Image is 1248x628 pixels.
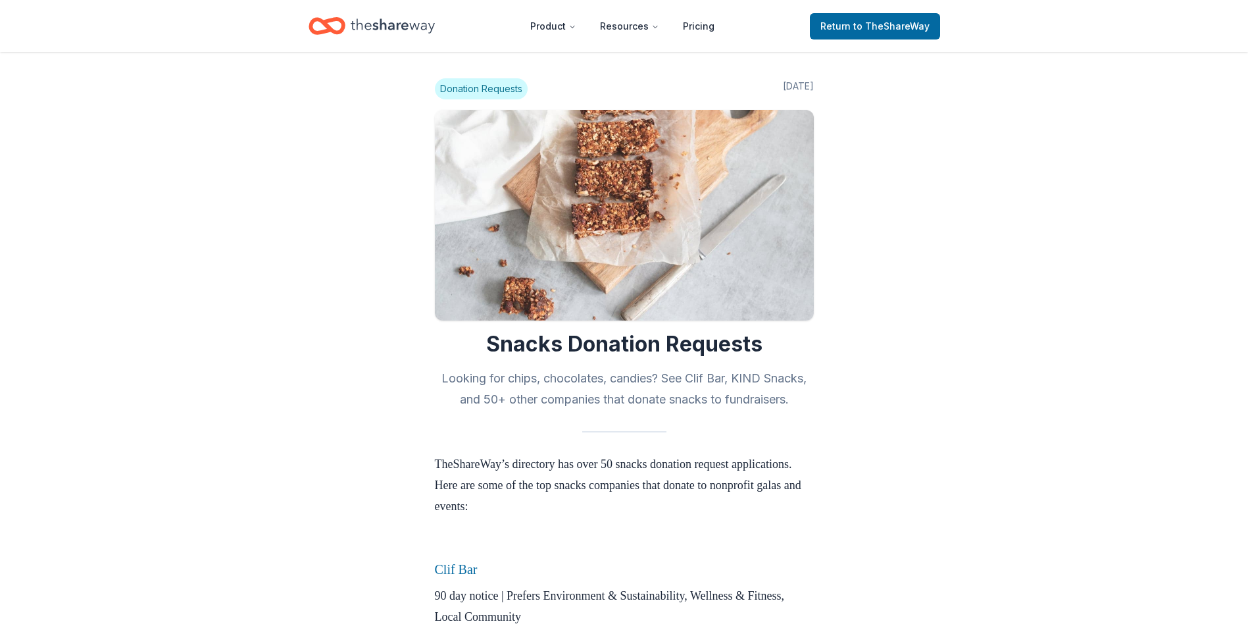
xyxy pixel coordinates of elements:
span: Return [820,18,930,34]
a: Returnto TheShareWay [810,13,940,39]
a: Home [309,11,435,41]
span: Donation Requests [435,78,528,99]
span: to TheShareWay [853,20,930,32]
span: [DATE] [783,78,814,99]
a: Clif Bar [435,562,478,577]
a: Pricing [672,13,725,39]
button: Product [520,13,587,39]
h2: Looking for chips, chocolates, candies? See Clif Bar, KIND Snacks, and 50+ other companies that d... [435,368,814,410]
p: TheShareWay’s directory has over 50 snacks donation request applications. Here are some of the to... [435,454,814,517]
button: Resources [589,13,670,39]
nav: Main [520,11,725,41]
h1: Snacks Donation Requests [435,331,814,357]
img: Image for Snacks Donation Requests [435,110,814,321]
